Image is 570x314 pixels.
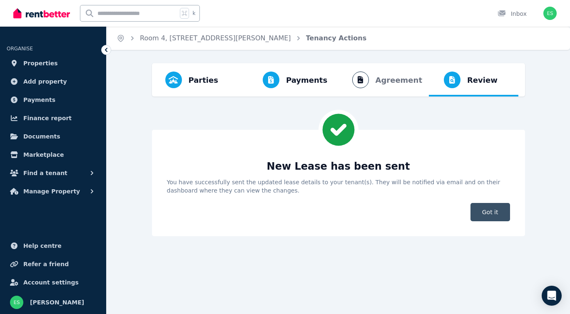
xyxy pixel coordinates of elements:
a: Payments [7,91,100,108]
span: ORGANISE [7,46,33,52]
button: Manage Property [7,183,100,200]
span: [PERSON_NAME] [30,297,84,307]
img: Elena Schlyder [10,296,23,309]
span: Add property [23,77,67,87]
a: Finance report [7,110,100,126]
span: Manage Property [23,186,80,196]
span: Got it [470,203,510,221]
a: Properties [7,55,100,72]
span: Marketplace [23,150,64,160]
span: Account settings [23,277,79,287]
span: k [192,10,195,17]
a: Help centre [7,237,100,254]
span: Refer a friend [23,259,69,269]
h3: New Lease has been sent [267,160,410,173]
nav: Breadcrumb [107,27,376,50]
a: Account settings [7,274,100,291]
span: Payments [23,95,55,105]
div: Inbox [498,10,527,18]
span: Properties [23,58,58,68]
button: Find a tenant [7,165,100,181]
a: Refer a friend [7,256,100,272]
a: Room 4, [STREET_ADDRESS][PERSON_NAME] [140,34,291,42]
p: You have successfully sent the updated lease details to your tenant(s). They will be notified via... [167,178,510,195]
a: Add property [7,73,100,90]
a: Marketplace [7,146,100,163]
img: Elena Schlyder [543,7,557,20]
span: Help centre [23,241,62,251]
div: Open Intercom Messenger [542,286,562,306]
span: Finance report [23,113,72,123]
span: Find a tenant [23,168,67,178]
a: Documents [7,128,100,145]
a: Tenancy Actions [306,34,367,42]
span: Documents [23,131,60,141]
img: RentBetter [13,7,70,20]
nav: Progress [152,63,525,96]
